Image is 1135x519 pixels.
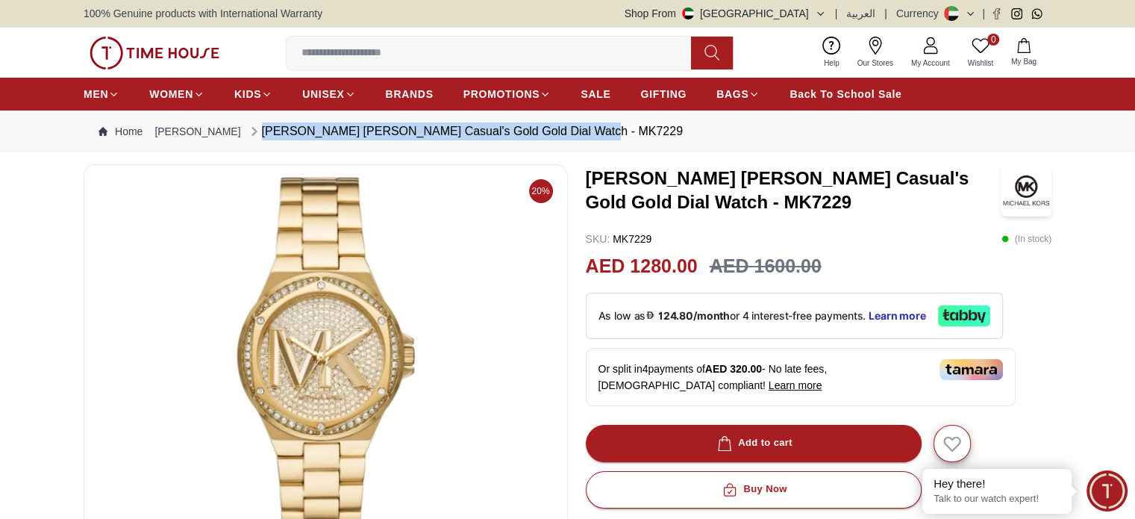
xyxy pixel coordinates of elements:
[1002,35,1045,70] button: My Bag
[1031,8,1042,19] a: Whatsapp
[982,6,985,21] span: |
[640,81,687,108] a: GIFTING
[987,34,999,46] span: 0
[769,379,822,391] span: Learn more
[84,87,108,102] span: MEN
[149,81,204,108] a: WOMEN
[835,6,838,21] span: |
[790,87,901,102] span: Back To School Sale
[234,87,261,102] span: KIDS
[586,167,1001,214] h3: [PERSON_NAME] [PERSON_NAME] Casual's Gold Gold Dial Watch - MK7229
[302,81,355,108] a: UNISEX
[234,81,272,108] a: KIDS
[586,252,698,281] h2: AED 1280.00
[719,481,787,498] div: Buy Now
[84,81,119,108] a: MEN
[586,233,610,245] span: SKU :
[247,122,683,140] div: [PERSON_NAME] [PERSON_NAME] Casual's Gold Gold Dial Watch - MK7229
[586,425,922,462] button: Add to cart
[939,359,1003,380] img: Tamara
[302,87,344,102] span: UNISEX
[848,34,902,72] a: Our Stores
[1011,8,1022,19] a: Instagram
[959,34,1002,72] a: 0Wishlist
[716,87,748,102] span: BAGS
[716,81,760,108] a: BAGS
[463,81,551,108] a: PROMOTIONS
[90,37,219,69] img: ...
[846,6,875,21] button: العربية
[714,435,792,452] div: Add to cart
[586,471,922,509] button: Buy Now
[99,124,143,139] a: Home
[154,124,240,139] a: [PERSON_NAME]
[625,6,826,21] button: Shop From[GEOGRAPHIC_DATA]
[682,7,694,19] img: United Arab Emirates
[818,58,845,69] span: Help
[586,231,652,246] p: MK7229
[84,6,322,21] span: 100% Genuine products with International Warranty
[586,348,1016,406] div: Or split in 4 payments of - No late fees, [DEMOGRAPHIC_DATA] compliant!
[640,87,687,102] span: GIFTING
[581,81,610,108] a: SALE
[815,34,848,72] a: Help
[149,87,193,102] span: WOMEN
[581,87,610,102] span: SALE
[991,8,1002,19] a: Facebook
[1086,470,1128,512] div: Chat Widget
[710,252,822,281] h3: AED 1600.00
[705,363,762,375] span: AED 320.00
[1001,164,1051,217] img: MICHAEL KORS LENNOX Casual's Gold Gold Dial Watch - MK7229
[934,493,1060,506] p: Talk to our watch expert!
[1001,231,1051,246] p: ( In stock )
[962,58,999,69] span: Wishlist
[905,58,956,69] span: My Account
[934,476,1060,491] div: Hey there!
[529,179,553,203] span: 20%
[884,6,887,21] span: |
[386,87,434,102] span: BRANDS
[1005,56,1042,67] span: My Bag
[84,111,1051,152] nav: Breadcrumb
[851,58,899,69] span: Our Stores
[463,87,540,102] span: PROMOTIONS
[386,81,434,108] a: BRANDS
[896,6,945,21] div: Currency
[790,81,901,108] a: Back To School Sale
